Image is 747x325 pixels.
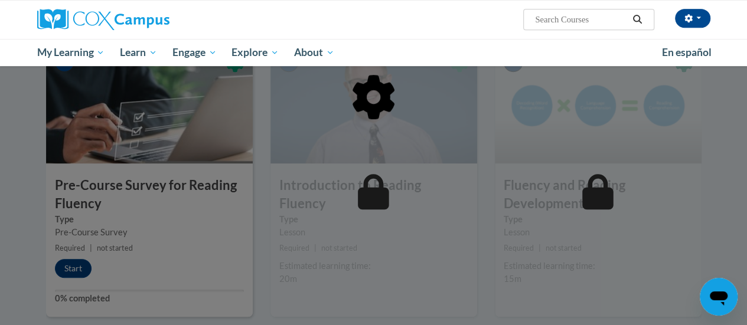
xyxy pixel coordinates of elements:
[700,278,738,316] iframe: Button to launch messaging window
[37,45,105,60] span: My Learning
[165,39,224,66] a: Engage
[37,9,169,30] img: Cox Campus
[28,39,719,66] div: Main menu
[534,12,628,27] input: Search Courses
[112,39,165,66] a: Learn
[675,9,710,28] button: Account Settings
[654,40,719,65] a: En español
[224,39,286,66] a: Explore
[286,39,342,66] a: About
[628,12,646,27] button: Search
[30,39,113,66] a: My Learning
[37,9,250,30] a: Cox Campus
